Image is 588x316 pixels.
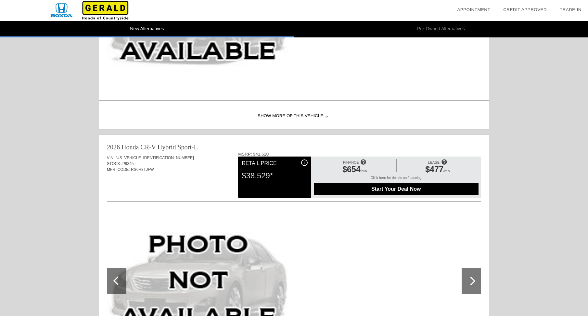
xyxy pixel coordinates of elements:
div: Sport-L [177,143,198,152]
span: LEASE [428,160,440,164]
span: RS6H8TJFW [131,167,154,172]
div: Show More of this Vehicle [99,103,489,129]
a: Appointment [457,7,490,12]
div: /mo [317,165,392,176]
span: Start Your Deal Now [322,186,470,192]
a: Trade-In [560,7,582,12]
div: /mo [400,165,475,176]
span: STOCK: [107,161,121,166]
span: P9345 [122,161,134,166]
span: $477 [425,165,443,174]
div: Retail Price [242,159,307,167]
div: $38,529* [242,167,307,184]
a: Credit Approved [503,7,547,12]
span: FINANCE [343,160,359,164]
span: MFR. CODE: [107,167,130,172]
div: MSRP: $41,620 [238,152,481,157]
div: 2026 Honda CR-V Hybrid [107,143,176,152]
div: i [301,159,308,166]
div: Quoted on [DATE] 3:36:22 PM [107,182,481,193]
li: Pre-Owned Alternatives [294,21,588,37]
span: [US_VEHICLE_IDENTIFICATION_NUMBER] [116,156,194,160]
span: VIN: [107,156,114,160]
div: Click here for details on financing [314,176,479,183]
span: $654 [342,165,361,174]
